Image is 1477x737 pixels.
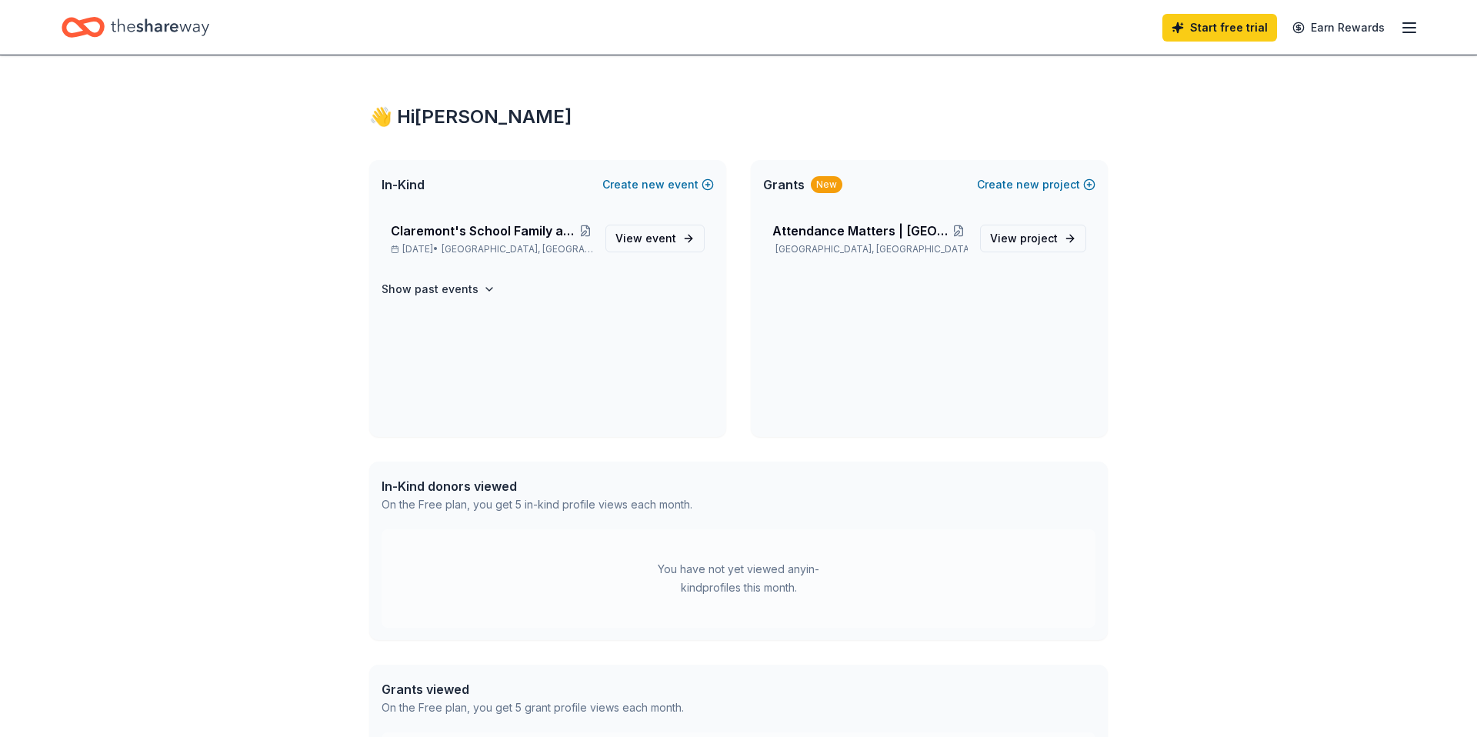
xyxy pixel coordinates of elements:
[615,229,676,248] span: View
[382,680,684,699] div: Grants viewed
[980,225,1086,252] a: View project
[602,175,714,194] button: Createnewevent
[391,243,593,255] p: [DATE] •
[382,699,684,717] div: On the Free plan, you get 5 grant profile views each month.
[442,243,593,255] span: [GEOGRAPHIC_DATA], [GEOGRAPHIC_DATA]
[1283,14,1394,42] a: Earn Rewards
[990,229,1058,248] span: View
[1016,175,1039,194] span: new
[772,243,968,255] p: [GEOGRAPHIC_DATA], [GEOGRAPHIC_DATA]
[642,560,835,597] div: You have not yet viewed any in-kind profiles this month.
[62,9,209,45] a: Home
[382,477,692,495] div: In-Kind donors viewed
[642,175,665,194] span: new
[382,280,478,298] h4: Show past events
[1020,232,1058,245] span: project
[811,176,842,193] div: New
[369,105,1108,129] div: 👋 Hi [PERSON_NAME]
[977,175,1095,194] button: Createnewproject
[382,495,692,514] div: On the Free plan, you get 5 in-kind profile views each month.
[772,222,949,240] span: Attendance Matters | [GEOGRAPHIC_DATA] #307
[382,175,425,194] span: In-Kind
[1162,14,1277,42] a: Start free trial
[382,280,495,298] button: Show past events
[763,175,805,194] span: Grants
[605,225,705,252] a: View event
[645,232,676,245] span: event
[391,222,577,240] span: Claremont's School Family and Community Council Meeting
